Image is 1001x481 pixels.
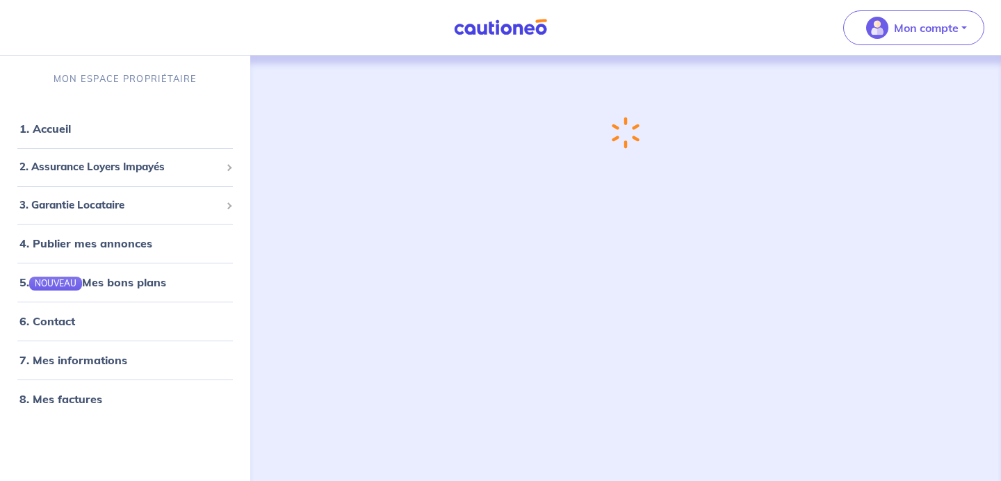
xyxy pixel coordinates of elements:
div: 4. Publier mes annonces [6,229,245,257]
span: 3. Garantie Locataire [19,197,220,213]
div: 5.NOUVEAUMes bons plans [6,268,245,296]
div: 3. Garantie Locataire [6,192,245,219]
a: 1. Accueil [19,122,71,136]
p: MON ESPACE PROPRIÉTAIRE [54,72,197,85]
div: 6. Contact [6,307,245,335]
img: loading-spinner [612,117,640,149]
span: 2. Assurance Loyers Impayés [19,159,220,175]
a: 8. Mes factures [19,392,102,406]
img: illu_account_valid_menu.svg [866,17,888,39]
p: Mon compte [894,19,959,36]
a: 5.NOUVEAUMes bons plans [19,275,166,289]
img: Cautioneo [448,19,553,36]
button: illu_account_valid_menu.svgMon compte [843,10,984,45]
div: 2. Assurance Loyers Impayés [6,154,245,181]
a: 7. Mes informations [19,353,127,367]
div: 7. Mes informations [6,346,245,374]
div: 1. Accueil [6,115,245,142]
a: 6. Contact [19,314,75,328]
div: 8. Mes factures [6,385,245,413]
a: 4. Publier mes annonces [19,236,152,250]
